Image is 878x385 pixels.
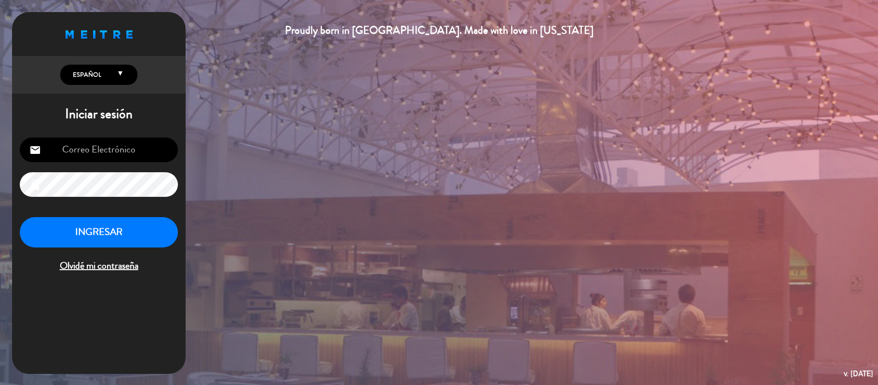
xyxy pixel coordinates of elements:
[844,367,873,380] div: v. [DATE]
[29,144,41,156] i: email
[20,258,178,274] span: Olvidé mi contraseña
[20,137,178,162] input: Correo Electrónico
[29,179,41,191] i: lock
[20,217,178,247] button: INGRESAR
[70,70,101,80] span: Español
[12,106,186,123] h1: Iniciar sesión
